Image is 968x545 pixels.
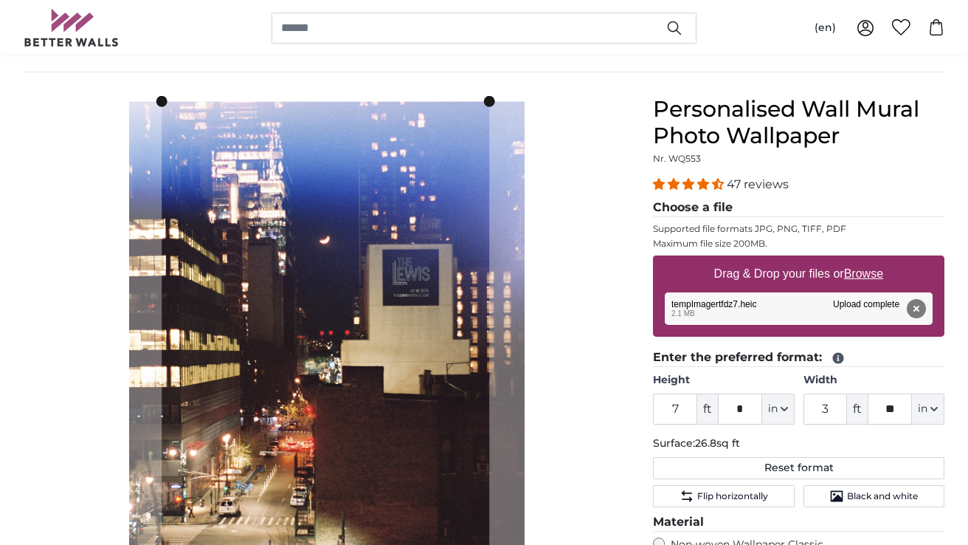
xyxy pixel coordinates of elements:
span: in [768,402,778,417]
u: Browse [844,267,883,280]
label: Drag & Drop your files or [708,259,889,289]
button: in [762,394,795,425]
button: (en) [803,15,848,41]
span: Nr. WQ553 [653,153,701,164]
label: Width [803,373,944,388]
span: ft [697,394,718,425]
img: Betterwalls [24,9,120,47]
legend: Enter the preferred format: [653,349,944,367]
span: in [918,402,927,417]
legend: Material [653,513,944,532]
button: in [912,394,944,425]
button: Black and white [803,485,944,507]
span: 4.38 stars [653,177,727,191]
button: Reset format [653,457,944,479]
span: 47 reviews [727,177,789,191]
span: Black and white [847,490,918,502]
p: Maximum file size 200MB. [653,238,944,250]
button: Flip horizontally [653,485,794,507]
span: 26.8sq ft [695,436,740,450]
span: Flip horizontally [697,490,768,502]
p: Supported file formats JPG, PNG, TIFF, PDF [653,223,944,235]
label: Height [653,373,794,388]
p: Surface: [653,436,944,451]
h1: Personalised Wall Mural Photo Wallpaper [653,96,944,149]
span: ft [847,394,868,425]
legend: Choose a file [653,199,944,217]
